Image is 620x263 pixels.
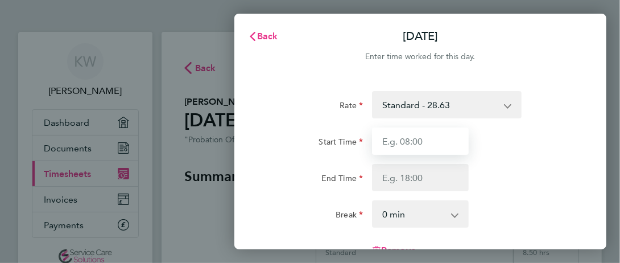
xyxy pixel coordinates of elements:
label: Start Time [319,137,363,150]
span: Remove [381,245,416,256]
button: Remove [372,246,416,255]
label: Break [336,209,363,223]
p: [DATE] [403,28,438,44]
label: End Time [321,173,363,187]
span: Back [257,31,278,42]
label: Rate [340,100,363,114]
div: Enter time worked for this day. [234,50,606,64]
input: E.g. 08:00 [372,128,469,155]
button: Back [237,25,290,48]
input: E.g. 18:00 [372,164,469,191]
